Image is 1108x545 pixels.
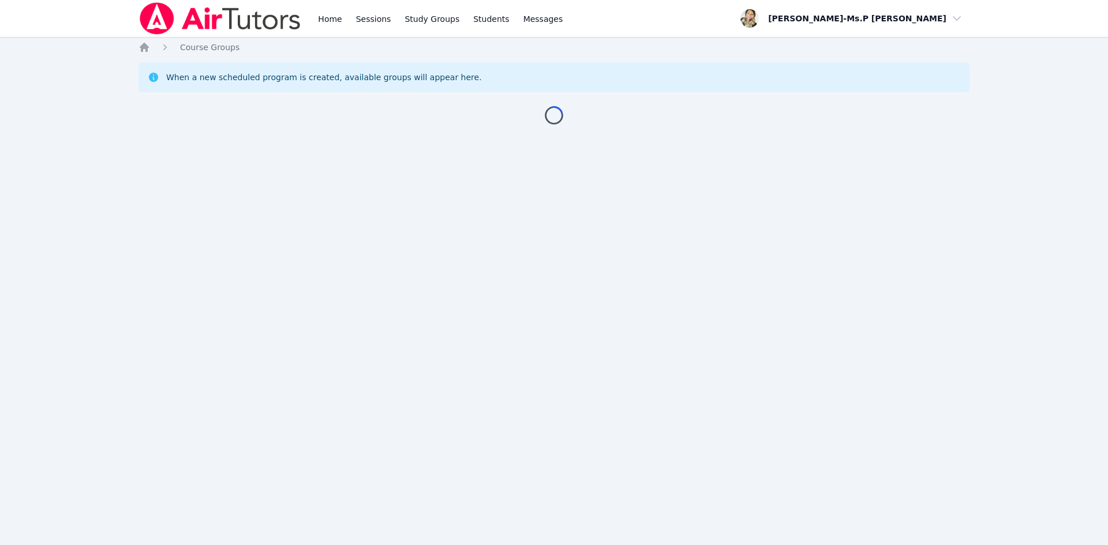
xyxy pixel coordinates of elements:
[138,2,302,35] img: Air Tutors
[166,72,482,83] div: When a new scheduled program is created, available groups will appear here.
[523,13,563,25] span: Messages
[180,43,239,52] span: Course Groups
[138,42,969,53] nav: Breadcrumb
[180,42,239,53] a: Course Groups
